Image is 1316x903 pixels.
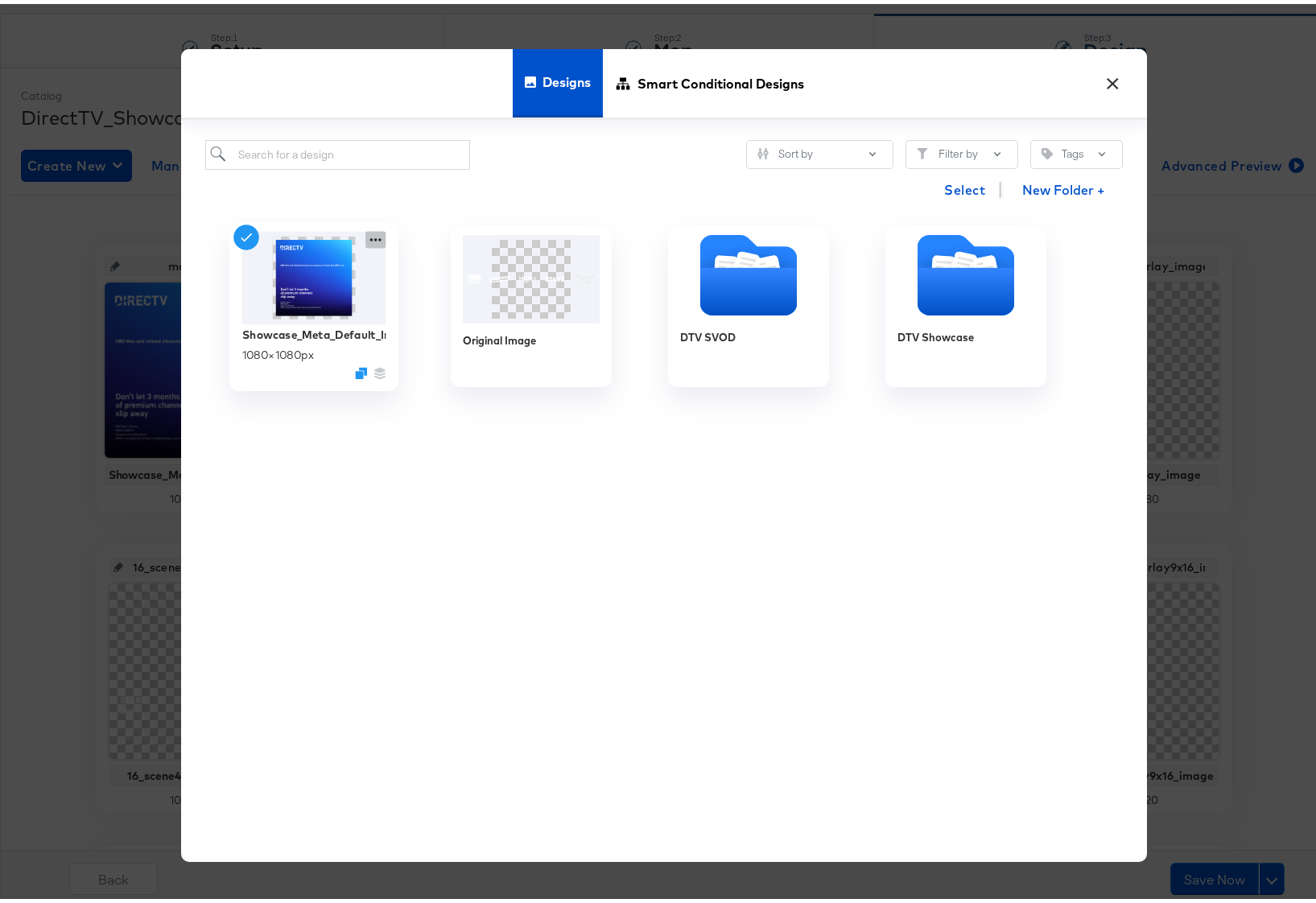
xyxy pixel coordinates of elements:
span: Select [944,175,985,197]
button: Select [938,170,992,202]
svg: Filter [917,144,928,155]
button: TagTags [1030,136,1123,165]
button: SlidersSort by [746,136,893,165]
button: FilterFilter by [906,136,1018,165]
button: × [1098,61,1127,90]
div: Original Image [463,330,536,345]
div: DTV Showcase [885,222,1046,383]
button: New Folder + [1009,172,1119,203]
div: Showcase_Meta_Default_Image1080×1080pxDuplicate [229,218,398,387]
div: 1080 × 1080 px [242,344,314,359]
div: DTV SVOD [680,327,736,342]
svg: Tag [1042,144,1053,155]
img: QEpZMGLujpaBGcoOnpU2lQ.png [242,228,386,320]
span: Smart Conditional Designs [637,44,804,115]
input: Search for a design [205,136,470,166]
svg: Folder [885,231,1046,311]
div: Original Image [451,222,612,383]
div: DTV Showcase [897,327,974,342]
svg: Duplicate [355,364,367,376]
div: Showcase_Meta_Default_Image [242,323,386,338]
img: Logos_EC.png [463,231,600,320]
svg: Folder [668,231,829,311]
div: DTV SVOD [668,222,829,383]
span: Designs [542,43,591,113]
svg: Sliders [757,144,769,155]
